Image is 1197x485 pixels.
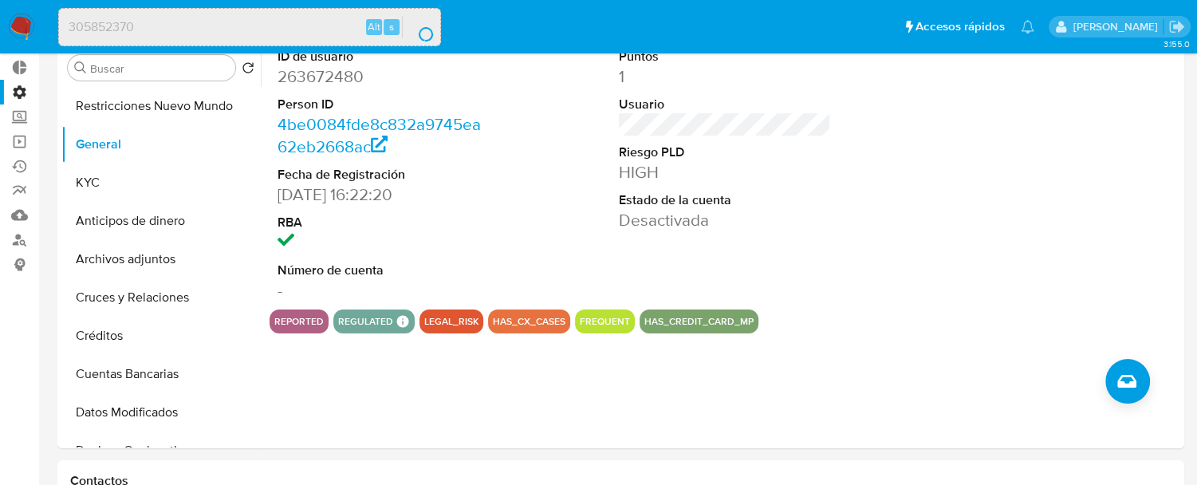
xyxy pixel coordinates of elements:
span: Accesos rápidos [915,18,1005,35]
dd: 1 [619,65,831,88]
p: zoe.breuer@mercadolibre.com [1073,19,1163,34]
input: Buscar [90,61,229,76]
button: has_cx_cases [493,318,565,325]
a: Notificaciones [1021,20,1034,34]
button: Créditos [61,317,261,355]
a: Salir [1168,18,1185,35]
dt: Estado de la cuenta [619,191,831,209]
span: 3.155.0 [1163,37,1189,50]
a: 4be0084fde8c832a9745ea62eb2668ac [278,112,481,158]
span: s [389,19,394,34]
dt: Person ID [278,96,490,113]
input: Buscar usuario o caso... [59,17,440,37]
button: Datos Modificados [61,393,261,432]
button: regulated [338,318,393,325]
button: KYC [61,164,261,202]
button: Anticipos de dinero [61,202,261,240]
dd: [DATE] 16:22:20 [278,183,490,206]
button: search-icon [402,16,435,38]
button: Archivos adjuntos [61,240,261,278]
dt: Número de cuenta [278,262,490,279]
button: Volver al orden por defecto [242,61,254,79]
dd: - [278,279,490,302]
button: frequent [580,318,630,325]
button: Devices Geolocation [61,432,261,470]
button: General [61,125,261,164]
dt: ID de usuario [278,48,490,65]
span: Alt [368,19,380,34]
dt: Usuario [619,96,831,113]
button: Cuentas Bancarias [61,355,261,393]
dd: 263672480 [278,65,490,88]
dd: HIGH [619,161,831,183]
button: Cruces y Relaciones [61,278,261,317]
button: reported [274,318,324,325]
dt: Fecha de Registración [278,166,490,183]
button: Restricciones Nuevo Mundo [61,87,261,125]
dd: Desactivada [619,209,831,231]
button: legal_risk [424,318,478,325]
dt: Puntos [619,48,831,65]
dt: Riesgo PLD [619,144,831,161]
button: Buscar [74,61,87,74]
dt: RBA [278,214,490,231]
button: has_credit_card_mp [644,318,754,325]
